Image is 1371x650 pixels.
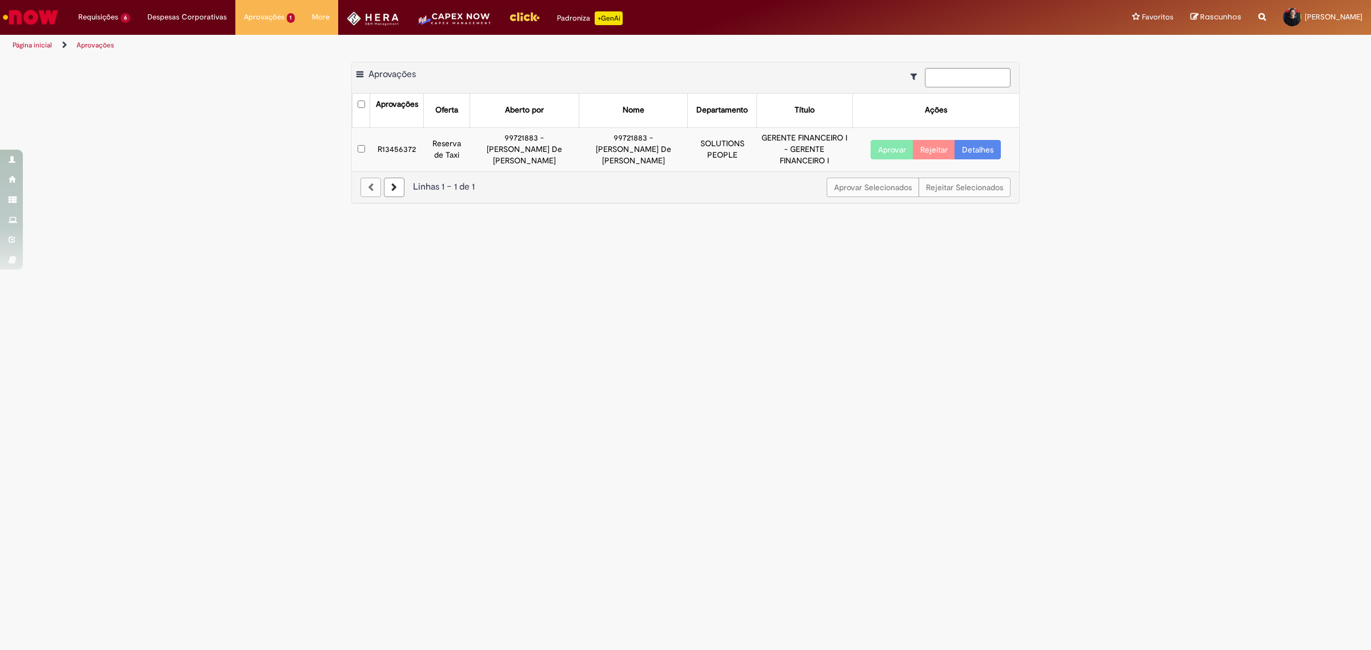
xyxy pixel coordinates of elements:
img: ServiceNow [1,6,60,29]
button: Rejeitar [913,140,955,159]
i: Mostrar filtros para: Suas Solicitações [911,73,923,81]
span: More [312,11,330,23]
span: Aprovações [368,69,416,80]
td: SOLUTIONS PEOPLE [688,127,756,171]
th: Aprovações [370,94,424,127]
div: Oferta [435,105,458,116]
span: Favoritos [1142,11,1173,23]
span: Rascunhos [1200,11,1241,22]
div: Nome [623,105,644,116]
a: Página inicial [13,41,52,50]
div: Título [795,105,815,116]
span: Aprovações [244,11,284,23]
span: 1 [287,13,295,23]
img: HeraLogo.png [347,11,399,26]
div: Aprovações [376,99,418,110]
img: click_logo_yellow_360x200.png [509,8,540,25]
ul: Trilhas de página [9,35,905,56]
td: R13456372 [370,127,424,171]
td: Reserva de Taxi [424,127,470,171]
span: [PERSON_NAME] [1305,12,1362,22]
div: Linhas 1 − 1 de 1 [360,180,1011,194]
a: Rascunhos [1190,12,1241,23]
div: Departamento [696,105,748,116]
a: Aprovações [77,41,114,50]
span: 6 [121,13,130,23]
div: Aberto por [505,105,544,116]
span: Requisições [78,11,118,23]
p: +GenAi [595,11,623,25]
td: 99721883 - [PERSON_NAME] De [PERSON_NAME] [470,127,579,171]
td: 99721883 - [PERSON_NAME] De [PERSON_NAME] [579,127,688,171]
img: CapexLogo5.png [416,11,492,34]
span: Despesas Corporativas [147,11,227,23]
button: Aprovar [871,140,913,159]
div: Padroniza [557,11,623,25]
td: GERENTE FINANCEIRO I - GERENTE FINANCEIRO I [756,127,852,171]
div: Ações [925,105,947,116]
a: Detalhes [955,140,1001,159]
